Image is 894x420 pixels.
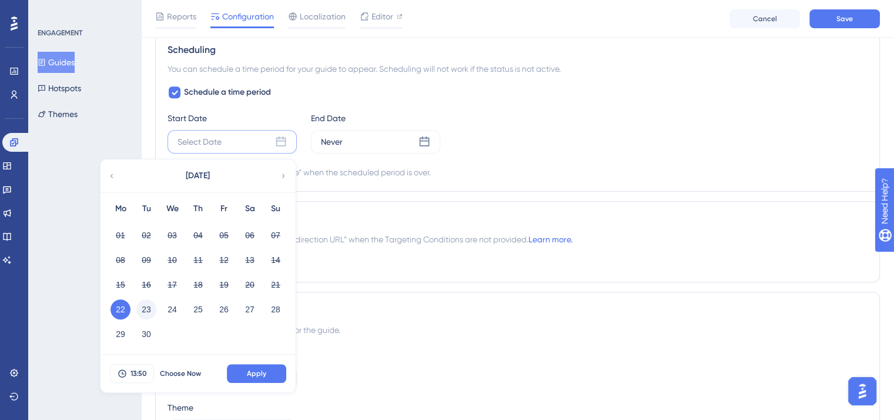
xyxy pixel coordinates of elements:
div: Choose the container and theme for the guide. [168,323,868,337]
span: Apply [247,369,266,378]
button: 26 [214,299,234,319]
div: Advanced Settings [168,304,868,318]
div: Select Date [178,135,222,149]
div: End Date [311,111,440,125]
button: 17 [162,275,182,295]
button: 28 [266,299,286,319]
iframe: UserGuiding AI Assistant Launcher [845,374,880,409]
span: Need Help? [28,3,73,17]
div: Theme [168,401,868,415]
span: Save [836,14,853,24]
div: We [159,202,185,216]
span: 13:50 [130,369,147,378]
button: 10 [162,250,182,270]
div: Sa [237,202,263,216]
button: 21 [266,275,286,295]
span: Choose Now [160,369,201,378]
div: Mo [108,202,133,216]
div: Redirection [168,214,868,228]
span: Localization [300,9,346,24]
button: 18 [188,275,208,295]
a: Learn more. [528,235,572,244]
button: 13:50 [110,364,154,383]
button: Hotspots [38,78,81,99]
button: 20 [240,275,260,295]
span: Reports [167,9,196,24]
button: Themes [38,104,78,125]
button: 22 [111,299,130,319]
button: 06 [240,225,260,245]
button: Cancel [729,9,800,28]
div: Scheduling [168,43,868,57]
button: 30 [136,324,156,344]
div: Su [263,202,289,216]
div: Th [185,202,211,216]
button: 25 [188,299,208,319]
span: [DATE] [186,169,210,183]
button: 05 [214,225,234,245]
button: Choose Now [154,364,207,383]
span: Configuration [222,9,274,24]
button: 12 [214,250,234,270]
button: 08 [111,250,130,270]
button: 01 [111,225,130,245]
button: 29 [111,324,130,344]
button: [DATE] [139,164,256,188]
button: 14 [266,250,286,270]
button: 15 [111,275,130,295]
button: 03 [162,225,182,245]
div: Tu [133,202,159,216]
div: ENGAGEMENT [38,28,82,38]
div: You can schedule a time period for your guide to appear. Scheduling will not work if the status i... [168,62,868,76]
button: 16 [136,275,156,295]
button: 07 [266,225,286,245]
button: Guides [38,52,75,73]
button: Apply [227,364,286,383]
button: 23 [136,299,156,319]
button: 24 [162,299,182,319]
div: Automatically set as “Inactive” when the scheduled period is over. [189,165,431,179]
button: Save [809,9,880,28]
button: 13 [240,250,260,270]
button: 04 [188,225,208,245]
div: Start Date [168,111,297,125]
span: The browser will redirect to the “Redirection URL” when the Targeting Conditions are not provided. [168,232,572,246]
div: Never [321,135,343,149]
span: Cancel [753,14,777,24]
span: Editor [371,9,393,24]
div: Container [168,346,868,361]
button: 02 [136,225,156,245]
div: Fr [211,202,237,216]
button: 27 [240,299,260,319]
span: Schedule a time period [184,85,271,99]
button: 11 [188,250,208,270]
button: 09 [136,250,156,270]
button: 19 [214,275,234,295]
